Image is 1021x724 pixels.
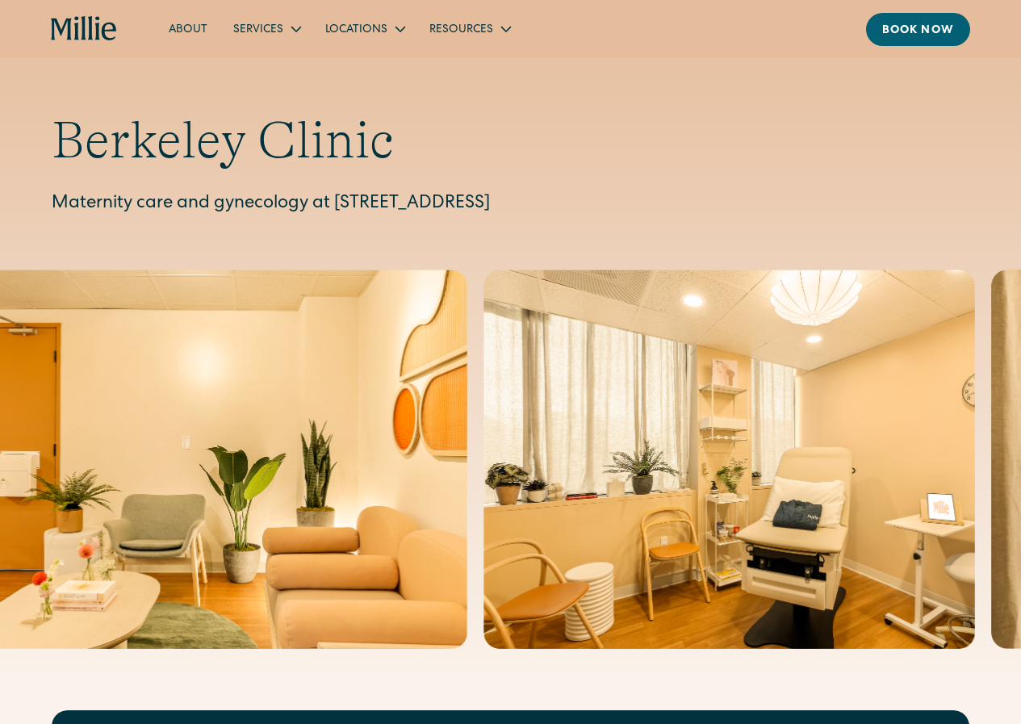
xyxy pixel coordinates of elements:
h1: Berkeley Clinic [52,110,969,172]
p: Maternity care and gynecology at [STREET_ADDRESS] [52,191,969,218]
div: Book now [882,23,954,40]
a: home [51,16,117,42]
a: About [156,15,220,42]
div: Resources [416,15,522,42]
div: Locations [312,15,416,42]
div: Services [220,15,312,42]
div: Resources [429,22,493,39]
div: Services [233,22,283,39]
div: Locations [325,22,387,39]
a: Book now [866,13,970,46]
